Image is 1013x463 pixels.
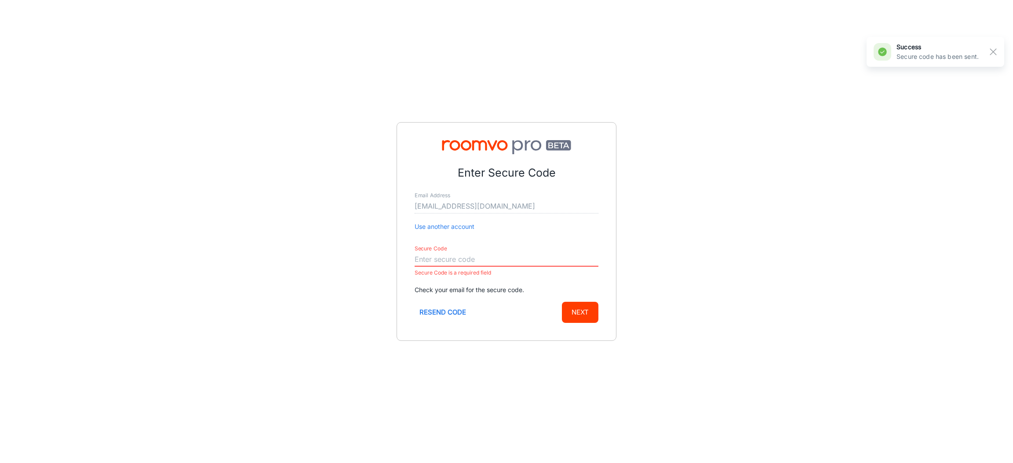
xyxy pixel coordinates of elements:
input: Enter secure code [415,253,598,267]
label: Email Address [415,192,450,199]
label: Secure Code [415,245,447,252]
p: Secure Code is a required field [415,268,598,278]
p: Secure code has been sent. [896,52,979,61]
p: Check your email for the secure code. [415,285,598,295]
button: Use another account [415,222,474,231]
img: Roomvo PRO Beta [415,140,598,154]
input: myname@example.com [415,199,598,213]
button: Resend code [415,302,471,323]
button: Next [562,302,598,323]
p: Enter Secure Code [415,165,598,181]
h6: success [896,42,979,52]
